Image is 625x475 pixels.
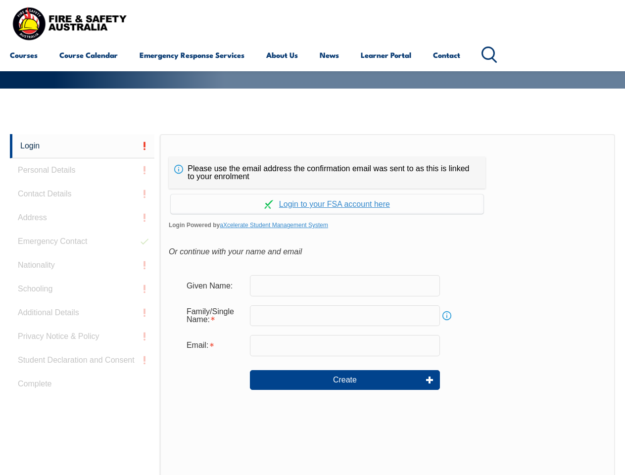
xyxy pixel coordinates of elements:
[10,134,154,158] a: Login
[169,157,485,189] div: Please use the email address the confirmation email was sent to as this is linked to your enrolment
[440,309,454,323] a: Info
[320,43,339,67] a: News
[179,276,250,295] div: Given Name:
[220,222,328,229] a: aXcelerate Student Management System
[179,336,250,355] div: Email is required.
[179,302,250,329] div: Family/Single Name is required.
[266,43,298,67] a: About Us
[169,244,606,259] div: Or continue with your name and email
[59,43,118,67] a: Course Calendar
[250,370,440,390] button: Create
[264,200,273,209] img: Log in withaxcelerate
[169,218,606,233] span: Login Powered by
[140,43,244,67] a: Emergency Response Services
[10,43,38,67] a: Courses
[433,43,460,67] a: Contact
[361,43,411,67] a: Learner Portal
